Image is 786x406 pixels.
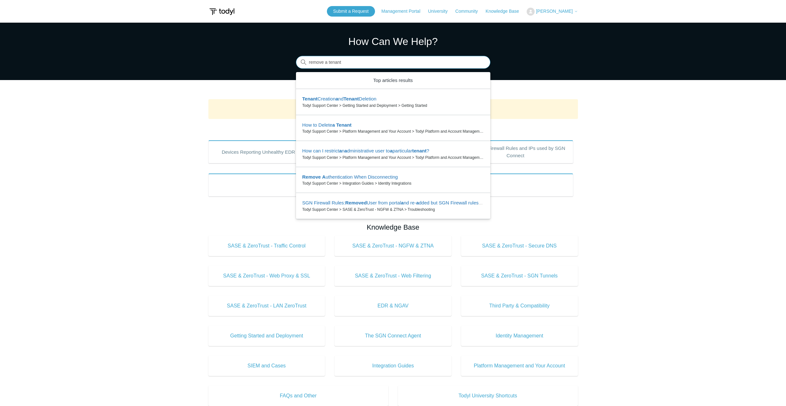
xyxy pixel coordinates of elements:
a: Knowledge Base [486,8,525,15]
zd-autocomplete-header: Top articles results [296,72,490,89]
a: Outbound Firewall Rules and IPs used by SGN Connect [458,140,573,163]
zd-autocomplete-breadcrumbs-multibrand: Todyl Support Center > Getting Started and Deployment > Getting Started [302,103,484,108]
span: Integration Guides [344,362,442,370]
span: SASE & ZeroTrust - Web Filtering [344,272,442,280]
a: Platform Management and Your Account [461,356,578,376]
zd-autocomplete-title-multibrand: Suggested result 2 How to Delete a Tenant [302,122,352,129]
span: Todyl University Shortcuts [407,392,568,400]
em: a [416,200,419,205]
h2: Popular Articles [208,124,578,135]
zd-autocomplete-title-multibrand: Suggested result 1 Tenant Creation and Tenant Deletion [302,96,377,103]
em: Tenant [336,122,351,128]
span: SASE & ZeroTrust - SGN Tunnels [471,272,568,280]
span: Third Party & Compatibility [471,302,568,310]
zd-autocomplete-title-multibrand: Suggested result 4 Remove Authentication When Disconnecting [302,174,398,181]
em: Removed [345,200,367,205]
span: SASE & ZeroTrust - Traffic Control [218,242,316,250]
a: Todyl University Shortcuts [398,386,578,406]
span: EDR & NGAV [344,302,442,310]
a: Community [455,8,484,15]
span: Platform Management and Your Account [471,362,568,370]
span: Getting Started and Deployment [218,332,316,340]
em: a [390,148,393,153]
em: tenant [412,148,427,153]
a: University [428,8,454,15]
zd-autocomplete-breadcrumbs-multibrand: Todyl Support Center > SASE & ZeroTrust - NGFW & ZTNA > Troubleshooting [302,207,484,212]
zd-autocomplete-title-multibrand: Suggested result 3 How can I restrict an administrative user to a particular tenant? [302,148,429,155]
em: A [322,174,326,180]
h1: How Can We Help? [296,34,490,49]
a: Third Party & Compatibility [461,296,578,316]
a: Devices Reporting Unhealthy EDR States [208,140,324,163]
a: SASE & ZeroTrust - Secure DNS [461,236,578,256]
span: The SGN Connect Agent [344,332,442,340]
span: SASE & ZeroTrust - LAN ZeroTrust [218,302,316,310]
a: Management Portal [381,8,427,15]
a: SIEM and Cases [208,356,325,376]
a: Product Updates [208,173,573,196]
a: Submit a Request [327,6,375,17]
span: SIEM and Cases [218,362,316,370]
a: Getting Started and Deployment [208,326,325,346]
a: SASE & ZeroTrust - Web Filtering [335,266,451,286]
a: SASE & ZeroTrust - NGFW & ZTNA [335,236,451,256]
a: SASE & ZeroTrust - LAN ZeroTrust [208,296,325,316]
a: SASE & ZeroTrust - Web Proxy & SSL [208,266,325,286]
span: SASE & ZeroTrust - NGFW & ZTNA [344,242,442,250]
a: Integration Guides [335,356,451,376]
em: Remove [302,174,321,180]
em: Tenant [302,96,318,101]
em: a [344,148,347,153]
a: SASE & ZeroTrust - Traffic Control [208,236,325,256]
zd-autocomplete-title-multibrand: Suggested result 5 SGN Firewall Rules: Removed User from portal and re-added but SGN Firewall rul... [302,200,533,207]
a: The SGN Connect Agent [335,326,451,346]
input: Search [296,56,490,69]
em: a [401,200,404,205]
zd-autocomplete-breadcrumbs-multibrand: Todyl Support Center > Platform Management and Your Account > Todyl Platform and Account Management [302,129,484,134]
span: Identity Management [471,332,568,340]
img: Todyl Support Center Help Center home page [208,6,235,18]
em: a [335,96,338,101]
a: FAQs and Other [208,386,388,406]
span: SASE & ZeroTrust - Web Proxy & SSL [218,272,316,280]
h2: Knowledge Base [208,222,578,233]
em: Tenant [343,96,359,101]
a: Identity Management [461,326,578,346]
span: FAQs and Other [218,392,379,400]
zd-autocomplete-breadcrumbs-multibrand: Todyl Support Center > Integration Guides > Identity Integrations [302,181,484,186]
zd-autocomplete-breadcrumbs-multibrand: Todyl Support Center > Platform Management and Your Account > Todyl Platform and Account Management [302,155,484,160]
em: a [332,122,335,128]
em: a [339,148,342,153]
a: SASE & ZeroTrust - SGN Tunnels [461,266,578,286]
span: SASE & ZeroTrust - Secure DNS [471,242,568,250]
span: [PERSON_NAME] [536,9,573,14]
a: EDR & NGAV [335,296,451,316]
button: [PERSON_NAME] [527,8,578,16]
